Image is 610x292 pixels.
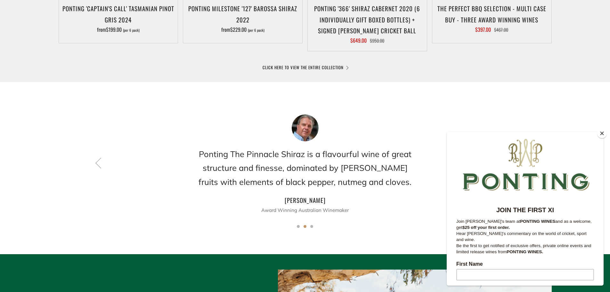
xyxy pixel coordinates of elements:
span: from [221,26,264,33]
button: 2 [304,225,306,228]
strong: JOIN THE FIRST XI [50,75,107,82]
h3: Ponting '366' Shiraz Cabernet 2020 (6 individually gift boxed bottles) + SIGNED [PERSON_NAME] CRI... [311,3,424,36]
label: Email [10,183,147,191]
label: Last Name [10,156,147,164]
span: $649.00 [350,37,367,44]
h3: The perfect BBQ selection - MULTI CASE BUY - Three award winning wines [435,3,548,25]
p: Be the first to get notified of exclusive offers, private online events and limited release wines... [10,111,147,123]
span: $229.00 [230,26,247,33]
button: 3 [310,225,313,228]
span: $199.00 [106,26,122,33]
p: Hear [PERSON_NAME]'s commentary on the world of cricket, sport and wine. [10,99,147,111]
input: Subscribe [10,210,147,222]
strong: PONTING WINES. [60,118,96,122]
a: Ponting 'Captain's Call' Tasmanian Pinot Gris 2024 from$199.00 (per 6 pack) [59,3,178,35]
strong: PONTING WINES [73,87,109,92]
h2: Ponting The Pinnacle Shiraz is a flavourful wine of great structure and finesse, dominated by [PE... [196,147,414,189]
span: $397.00 [475,26,491,33]
h3: Ponting 'Captain's Call' Tasmanian Pinot Gris 2024 [62,3,175,25]
strong: $25 off your first order. [16,93,63,98]
a: Ponting Milestone '127' Barossa Shiraz 2022 from$229.00 (per 6 pack) [183,3,302,35]
span: (per 6 pack) [248,29,264,32]
button: Close [597,129,607,138]
a: The perfect BBQ selection - MULTI CASE BUY - Three award winning wines $397.00 $467.00 [432,3,551,35]
p: Join [PERSON_NAME]'s team at and as a welcome, get [10,87,147,99]
span: $467.00 [494,26,508,33]
label: First Name [10,129,147,137]
a: Ponting '366' Shiraz Cabernet 2020 (6 individually gift boxed bottles) + SIGNED [PERSON_NAME] CRI... [308,3,427,43]
span: $950.00 [370,37,384,44]
span: (per 6 pack) [123,29,140,32]
span: from [97,26,140,33]
a: CLICK HERE TO VIEW THE ENTIRE COLLECTION [263,64,348,71]
h3: Ponting Milestone '127' Barossa Shiraz 2022 [186,3,299,25]
p: Award Winning Australian Winemaker [196,205,414,215]
button: 1 [297,225,300,228]
span: We will send you a confirmation email to subscribe. I agree to sign up to the Ponting Wines newsl... [10,229,143,257]
h4: [PERSON_NAME] [196,195,414,205]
